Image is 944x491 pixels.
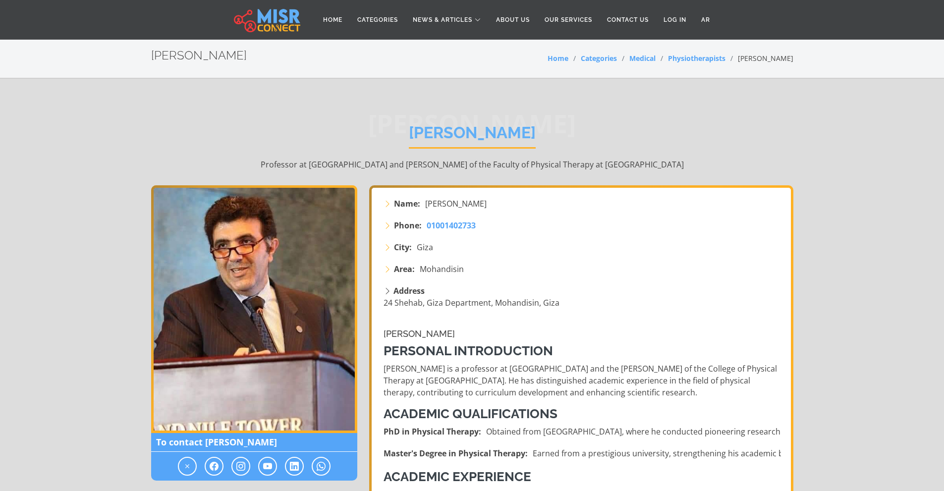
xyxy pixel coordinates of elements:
a: About Us [489,10,537,29]
span: News & Articles [413,15,472,24]
a: Log in [656,10,694,29]
span: To contact [PERSON_NAME] [151,433,357,452]
a: Categories [350,10,405,29]
strong: Address [393,285,425,296]
h1: [PERSON_NAME] [384,328,781,339]
li: Obtained from [GEOGRAPHIC_DATA], where he conducted pioneering research in treatment and rehabili... [384,426,781,437]
span: Giza [417,241,433,253]
h3: Personal Introduction [384,343,781,359]
strong: PhD in Physical Therapy: [384,426,481,437]
span: [PERSON_NAME] [425,198,487,210]
strong: City: [394,241,412,253]
a: 01001402733 [427,219,476,231]
img: Dr. Adly Sabour [151,185,357,433]
strong: Area: [394,263,415,275]
span: 24 Shehab, Giza Department, Mohandisin, Giza [384,297,559,308]
a: Categories [581,54,617,63]
strong: Master's Degree in Physical Therapy: [384,447,528,459]
li: [PERSON_NAME] [725,53,793,63]
a: Home [316,10,350,29]
a: News & Articles [405,10,489,29]
p: [PERSON_NAME] is a professor at [GEOGRAPHIC_DATA] and the [PERSON_NAME] of the College of Physica... [384,363,781,398]
strong: Phone: [394,219,422,231]
h1: [PERSON_NAME] [409,123,536,149]
span: Mohandisin [420,263,464,275]
a: Home [548,54,568,63]
img: main.misr_connect [234,7,300,32]
h3: Academic Qualifications [384,406,781,422]
h2: [PERSON_NAME] [151,49,247,63]
a: Contact Us [600,10,656,29]
a: Medical [629,54,656,63]
a: Physiotherapists [668,54,725,63]
a: AR [694,10,718,29]
h3: Academic Experience [384,469,781,485]
p: Professor at [GEOGRAPHIC_DATA] and [PERSON_NAME] of the Faculty of Physical Therapy at [GEOGRAPHI... [151,159,793,170]
strong: Name: [394,198,420,210]
a: Our Services [537,10,600,29]
li: Earned from a prestigious university, strengthening his academic background. [384,447,781,459]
